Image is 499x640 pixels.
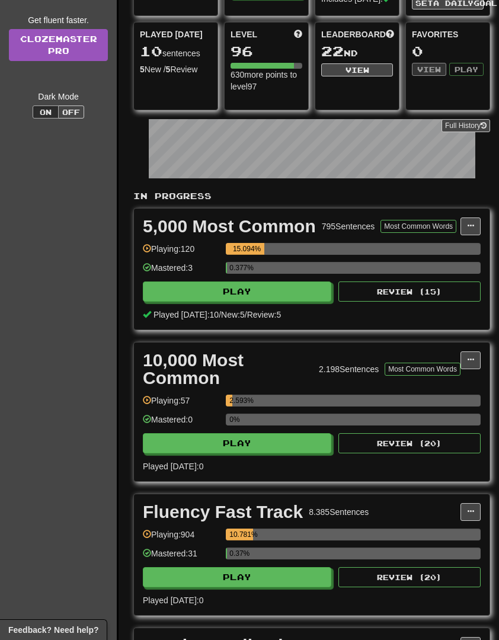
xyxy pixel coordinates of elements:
[442,119,490,132] button: Full History
[143,529,220,548] div: Playing: 904
[9,29,108,61] a: ClozemasterPro
[229,243,264,255] div: 15.094%
[143,548,220,567] div: Mastered: 31
[338,281,481,302] button: Review (15)
[143,596,203,605] span: Played [DATE]: 0
[245,310,247,319] span: /
[309,506,369,518] div: 8.385 Sentences
[229,529,253,540] div: 10.781%
[140,63,212,75] div: New / Review
[143,462,203,471] span: Played [DATE]: 0
[338,433,481,453] button: Review (20)
[221,310,245,319] span: New: 5
[412,28,484,40] div: Favorites
[143,567,331,587] button: Play
[143,503,303,521] div: Fluency Fast Track
[321,28,386,40] span: Leaderboard
[33,105,59,119] button: On
[231,28,257,40] span: Level
[321,63,393,76] button: View
[219,310,221,319] span: /
[9,91,108,103] div: Dark Mode
[143,351,313,387] div: 10,000 Most Common
[386,28,394,40] span: This week in points, UTC
[143,243,220,263] div: Playing: 120
[9,14,108,26] div: Get fluent faster.
[133,190,490,202] p: In Progress
[380,220,456,233] button: Most Common Words
[385,363,460,376] button: Most Common Words
[143,262,220,281] div: Mastered: 3
[140,28,203,40] span: Played [DATE]
[321,43,344,59] span: 22
[8,624,98,636] span: Open feedback widget
[143,433,331,453] button: Play
[449,63,484,76] button: Play
[338,567,481,587] button: Review (20)
[319,363,379,375] div: 2.198 Sentences
[166,65,171,74] strong: 5
[231,69,302,92] div: 630 more points to level 97
[321,44,393,59] div: nd
[143,281,331,302] button: Play
[412,44,484,59] div: 0
[143,395,220,414] div: Playing: 57
[140,44,212,59] div: sentences
[143,414,220,433] div: Mastered: 0
[412,63,446,76] button: View
[247,310,282,319] span: Review: 5
[58,105,84,119] button: Off
[229,395,232,407] div: 2.593%
[231,44,302,59] div: 96
[153,310,219,319] span: Played [DATE]: 10
[140,65,145,74] strong: 5
[140,43,162,59] span: 10
[294,28,302,40] span: Score more points to level up
[322,220,375,232] div: 795 Sentences
[143,217,316,235] div: 5,000 Most Common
